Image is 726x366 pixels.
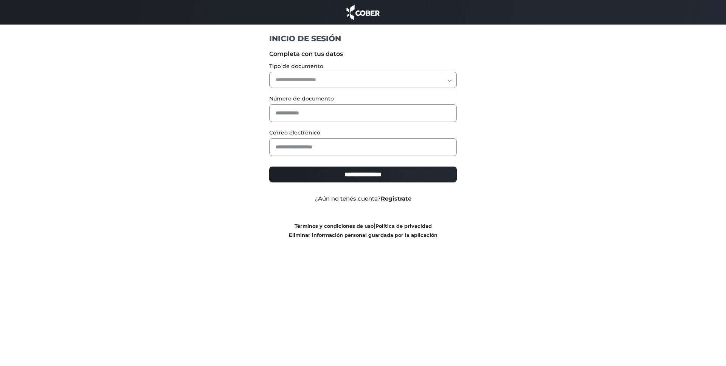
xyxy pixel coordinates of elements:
div: ¿Aún no tenés cuenta? [264,195,463,203]
label: Completa con tus datos [269,49,457,59]
a: Eliminar información personal guardada por la aplicación [289,232,437,238]
label: Correo electrónico [269,129,457,137]
div: | [264,221,463,239]
label: Tipo de documento [269,62,457,70]
img: cober_marca.png [344,4,382,21]
label: Número de documento [269,95,457,103]
a: Política de privacidad [375,223,432,229]
a: Registrate [381,195,411,202]
a: Términos y condiciones de uso [295,223,374,229]
h1: INICIO DE SESIÓN [269,34,457,43]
